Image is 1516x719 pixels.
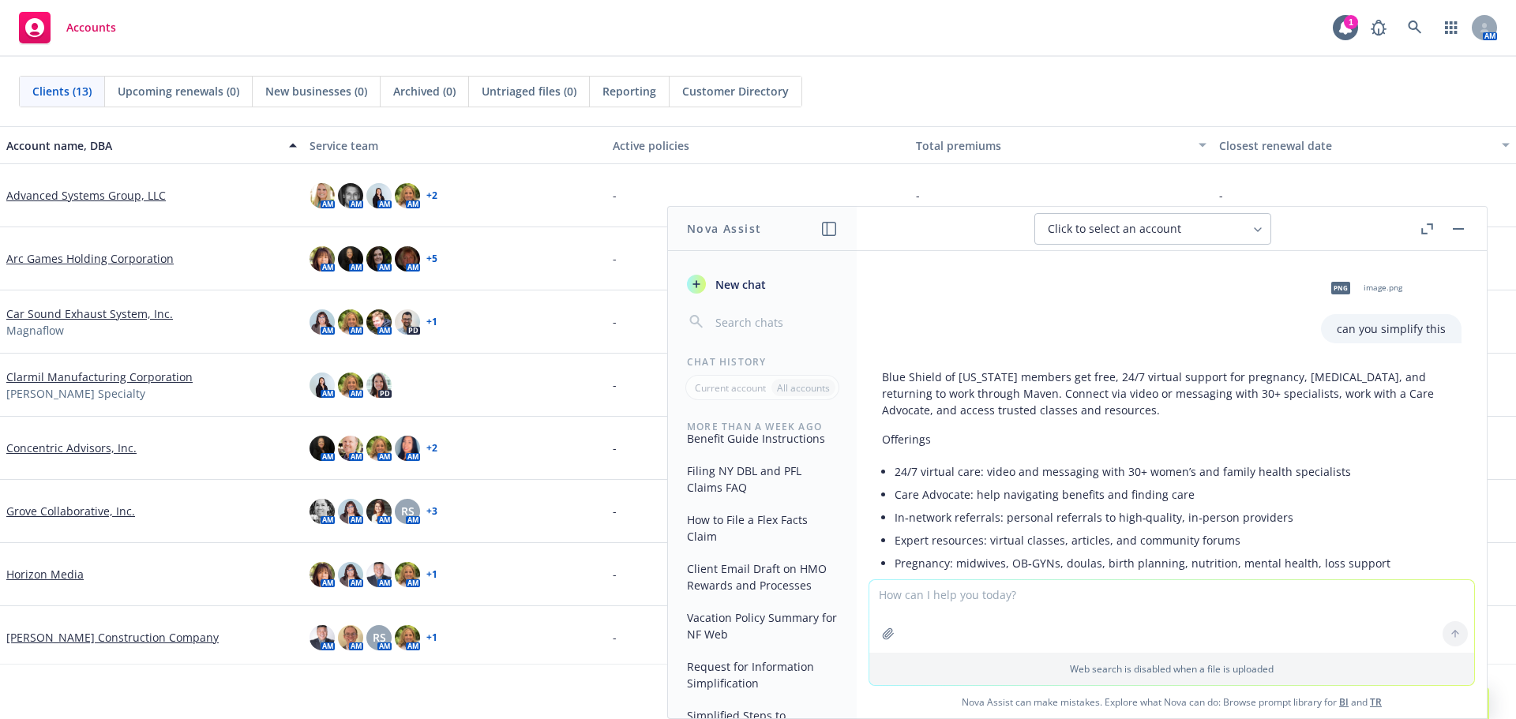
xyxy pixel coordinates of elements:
p: Web search is disabled when a file is uploaded [879,662,1465,676]
span: Nova Assist can make mistakes. Explore what Nova can do: Browse prompt library for and [863,686,1480,718]
a: + 5 [426,254,437,264]
a: Car Sound Exhaust System, Inc. [6,305,173,322]
li: In‑network referrals: personal referrals to high‑quality, in‑person providers [895,506,1462,529]
input: Search chats [712,311,838,333]
span: Magnaflow [6,322,64,339]
li: [MEDICAL_DATA]: pediatricians, infant care advice, lactation counseling, infant sleep coaching [895,575,1462,597]
div: Chat History [668,355,857,369]
img: photo [395,562,420,587]
img: photo [366,309,392,335]
p: Blue Shield of [US_STATE] members get free, 24/7 virtual support for pregnancy, [MEDICAL_DATA], a... [882,369,1462,418]
img: photo [310,499,335,524]
span: - [613,313,617,330]
span: Customer Directory [682,83,789,99]
li: 24/7 virtual care: video and messaging with 30+ women’s and family health specialists [895,460,1462,483]
img: photo [366,562,392,587]
a: Switch app [1435,12,1467,43]
img: photo [338,246,363,271]
span: Reporting [602,83,656,99]
img: photo [395,183,420,208]
a: Concentric Advisors, Inc. [6,440,137,456]
a: + 1 [426,570,437,579]
div: Active policies [613,137,903,154]
img: photo [338,309,363,335]
a: + 1 [426,317,437,327]
img: photo [395,436,420,461]
img: photo [366,373,392,398]
a: Horizon Media [6,566,84,582]
a: Advanced Systems Group, LLC [6,187,166,204]
span: - [613,250,617,267]
span: Clients (13) [32,83,92,99]
a: Search [1399,12,1431,43]
img: photo [366,183,392,208]
a: + 2 [426,191,437,200]
img: photo [338,499,363,524]
img: photo [395,625,420,650]
img: photo [338,562,363,587]
button: Click to select an account [1034,213,1271,245]
li: Expert resources: virtual classes, articles, and community forums [895,529,1462,552]
span: - [916,187,920,204]
a: + 2 [426,444,437,453]
div: 1 [1344,15,1358,29]
img: photo [338,436,363,461]
span: - [613,187,617,204]
a: Grove Collaborative, Inc. [6,503,135,519]
div: Total premiums [916,137,1189,154]
button: Closest renewal date [1213,126,1516,164]
span: png [1331,282,1350,294]
p: Current account [695,381,766,395]
img: photo [310,436,335,461]
div: pngimage.png [1321,268,1405,308]
img: photo [310,246,335,271]
span: RS [373,629,386,646]
span: RS [401,503,415,519]
img: photo [395,246,420,271]
span: Archived (0) [393,83,456,99]
span: - [613,440,617,456]
button: Client Email Draft on HMO Rewards and Processes [681,556,844,598]
span: - [613,503,617,519]
span: New chat [712,276,766,293]
span: Click to select an account [1048,221,1181,237]
span: - [613,629,617,646]
span: - [613,566,617,582]
img: photo [366,436,392,461]
img: photo [366,499,392,524]
a: + 3 [426,507,437,516]
span: New businesses (0) [265,83,367,99]
span: Untriaged files (0) [482,83,576,99]
img: photo [366,246,392,271]
img: photo [338,373,363,398]
div: Service team [310,137,600,154]
a: Arc Games Holding Corporation [6,250,174,267]
div: More than a week ago [668,419,857,433]
span: Accounts [66,21,116,34]
a: Clarmil Manufacturing Corporation [6,369,193,385]
button: Service team [303,126,606,164]
span: Upcoming renewals (0) [118,83,239,99]
span: - [613,376,617,393]
button: Total premiums [910,126,1213,164]
img: photo [310,373,335,398]
button: How to File a Flex Facts Claim [681,507,844,549]
a: + 1 [426,633,437,642]
img: photo [395,309,420,335]
span: - [1219,187,1223,204]
a: BI [1339,695,1349,709]
a: Accounts [13,6,122,50]
button: Vacation Policy Summary for NF Web [681,605,844,647]
img: photo [338,183,363,208]
div: Account name, DBA [6,137,280,154]
div: Closest renewal date [1219,137,1492,154]
button: Filing NY DBL and PFL Claims FAQ [681,458,844,500]
a: TR [1370,695,1382,709]
a: Report a Bug [1363,12,1394,43]
img: photo [310,562,335,587]
p: Offerings [882,431,1462,448]
img: photo [310,183,335,208]
span: [PERSON_NAME] Specialty [6,385,145,402]
p: All accounts [777,381,830,395]
img: photo [310,309,335,335]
